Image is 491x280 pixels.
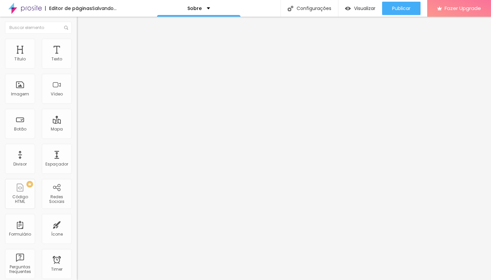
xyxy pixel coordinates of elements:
div: Ícone [51,232,63,237]
input: Buscar elemento [5,22,72,34]
div: Redes Sociais [43,195,70,204]
div: Salvando... [92,6,117,11]
div: Editor de páginas [45,6,92,11]
span: Publicar [392,6,411,11]
img: Icone [64,26,68,30]
div: Mapa [51,127,63,131]
div: Perguntas frequentes [7,265,33,274]
div: Vídeo [51,92,63,96]
div: Título [14,57,26,61]
div: Botão [14,127,26,131]
button: Publicar [382,2,421,15]
img: Icone [288,6,293,11]
div: Texto [51,57,62,61]
div: Imagem [11,92,29,96]
div: Divisor [13,162,27,167]
div: Timer [51,267,62,272]
button: Visualizar [338,2,382,15]
div: Espaçador [45,162,68,167]
div: Formulário [9,232,31,237]
span: Visualizar [354,6,375,11]
iframe: Editor [77,17,491,280]
p: Sobre [187,6,202,11]
div: Código HTML [7,195,33,204]
img: view-1.svg [345,6,351,11]
span: Fazer Upgrade [445,5,481,11]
